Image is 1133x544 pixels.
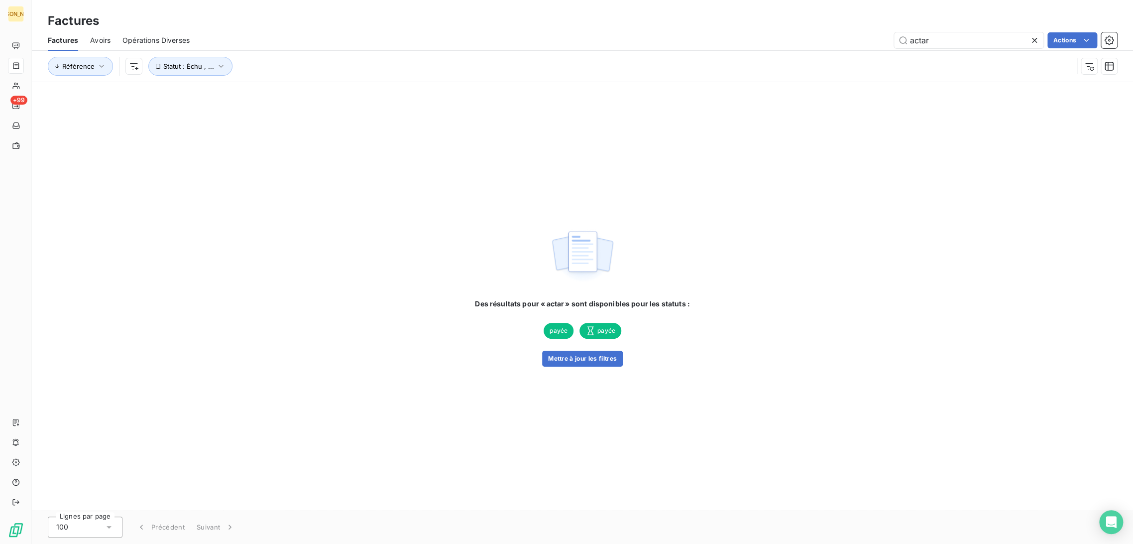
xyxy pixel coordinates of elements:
span: payée [579,323,621,339]
span: Des résultats pour « actar » sont disponibles pour les statuts : [475,299,690,309]
img: empty state [551,226,614,287]
span: payée [544,323,573,339]
button: Statut : Échu , ... [148,57,232,76]
h3: Factures [48,12,99,30]
button: Précédent [130,517,191,538]
span: +99 [10,96,27,105]
span: 100 [56,522,68,532]
button: Actions [1047,32,1097,48]
button: Suivant [191,517,241,538]
img: Logo LeanPay [8,522,24,538]
div: [PERSON_NAME] [8,6,24,22]
span: Factures [48,35,78,45]
input: Rechercher [894,32,1043,48]
span: Opérations Diverses [122,35,190,45]
button: Référence [48,57,113,76]
button: Mettre à jour les filtres [542,351,623,367]
span: Statut : Échu , ... [163,62,214,70]
span: Référence [62,62,95,70]
div: Open Intercom Messenger [1099,510,1123,534]
span: Avoirs [90,35,111,45]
